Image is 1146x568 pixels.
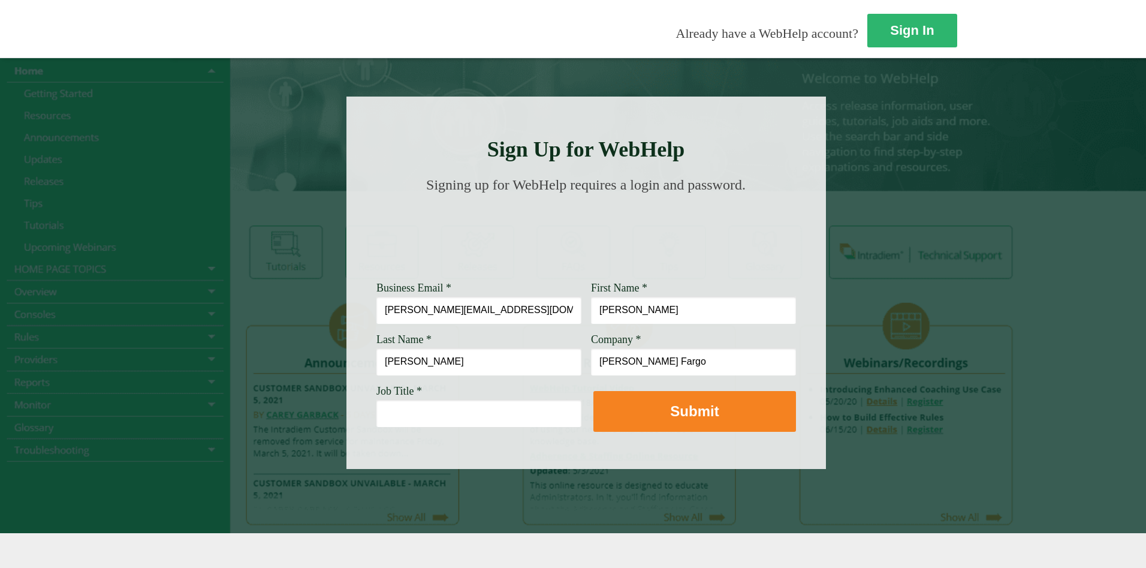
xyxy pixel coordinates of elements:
[676,26,858,41] span: Already have a WebHelp account?
[593,391,796,432] button: Submit
[670,403,719,419] strong: Submit
[426,177,746,193] span: Signing up for WebHelp requires a login and password.
[890,23,934,38] strong: Sign In
[487,137,685,161] strong: Sign Up for WebHelp
[376,385,422,397] span: Job Title *
[591,333,641,345] span: Company *
[384,205,789,265] img: Need Credentials? Sign up below. Have Credentials? Use the sign-in button.
[867,14,957,47] a: Sign In
[376,333,432,345] span: Last Name *
[591,282,647,294] span: First Name *
[376,282,451,294] span: Business Email *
